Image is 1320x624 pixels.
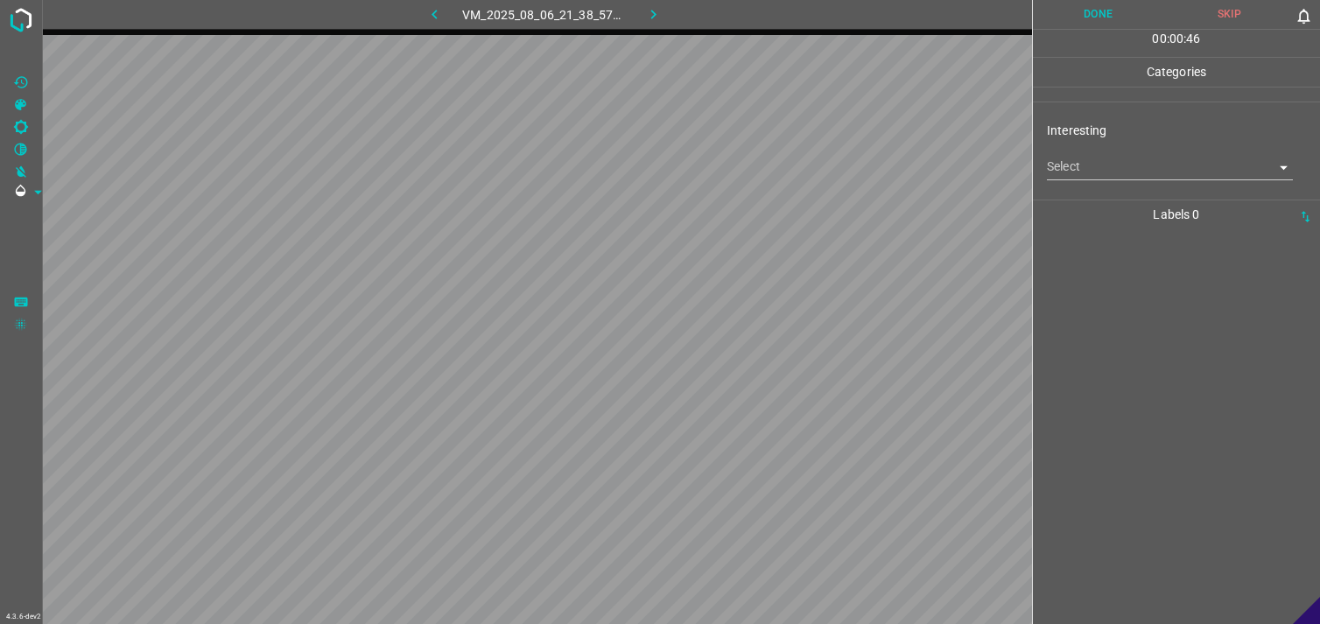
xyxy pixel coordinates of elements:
[1152,30,1200,57] div: : :
[462,4,626,29] h6: VM_2025_08_06_21_38_57_536_00.gif
[1047,122,1320,140] p: Interesting
[1186,30,1200,48] p: 46
[1169,30,1183,48] p: 00
[5,4,37,36] img: logo
[1033,58,1320,87] p: Categories
[1152,30,1166,48] p: 00
[1038,200,1315,229] p: Labels 0
[2,610,46,624] div: 4.3.6-dev2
